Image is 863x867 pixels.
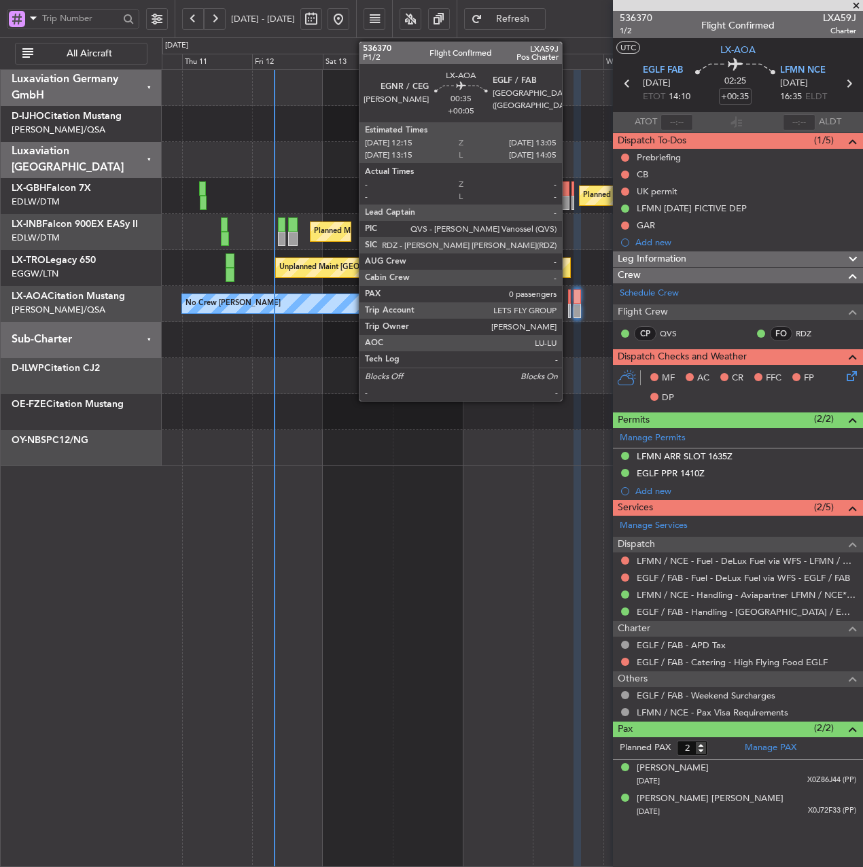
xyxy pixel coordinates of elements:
[12,255,46,265] span: LX-TRO
[12,304,105,316] a: [PERSON_NAME]/QSA
[819,116,841,129] span: ALDT
[661,114,693,130] input: --:--
[618,251,686,267] span: Leg Information
[620,519,688,533] a: Manage Services
[637,589,856,601] a: LFMN / NCE - Handling - Aviapartner LFMN / NCE*****MY HANDLING****
[618,349,747,365] span: Dispatch Checks and Weather
[637,152,681,163] div: Prebriefing
[603,54,673,70] div: Wed 17
[745,741,796,755] a: Manage PAX
[637,707,788,718] a: LFMN / NCE - Pax Visa Requirements
[618,537,655,552] span: Dispatch
[732,372,743,385] span: CR
[669,90,690,104] span: 14:10
[485,14,541,24] span: Refresh
[637,467,705,479] div: EGLF PPR 1410Z
[182,54,252,70] div: Thu 11
[637,762,709,775] div: [PERSON_NAME]
[533,54,603,70] div: Tue 16
[618,671,648,687] span: Others
[780,77,808,90] span: [DATE]
[618,500,653,516] span: Services
[701,18,775,33] div: Flight Confirmed
[720,43,756,57] span: LX-AOA
[637,169,648,180] div: CB
[12,291,125,301] a: LX-AOACitation Mustang
[463,54,533,70] div: Mon 15
[635,236,856,248] div: Add new
[807,775,856,786] span: X0Z86J44 (PP)
[637,185,677,197] div: UK permit
[804,372,814,385] span: FP
[662,372,675,385] span: MF
[634,326,656,341] div: CP
[12,400,124,409] a: OE-FZECitation Mustang
[186,294,281,314] div: No Crew [PERSON_NAME]
[12,268,58,280] a: EGGW/LTN
[724,75,746,88] span: 02:25
[697,372,709,385] span: AC
[814,133,834,147] span: (1/5)
[805,90,827,104] span: ELDT
[780,64,826,77] span: LFMN NCE
[12,364,44,373] span: D-ILWP
[12,219,42,229] span: LX-INB
[12,255,96,265] a: LX-TROLegacy 650
[165,40,188,52] div: [DATE]
[780,90,802,104] span: 16:35
[637,690,775,701] a: EGLF / FAB - Weekend Surcharges
[314,222,528,242] div: Planned Maint [GEOGRAPHIC_DATA] ([GEOGRAPHIC_DATA])
[618,412,650,428] span: Permits
[12,436,88,445] a: OY-NBSPC12/NG
[323,54,393,70] div: Sat 13
[770,326,792,341] div: FO
[662,391,674,405] span: DP
[12,219,138,229] a: LX-INBFalcon 900EX EASy II
[231,13,295,25] span: [DATE] - [DATE]
[637,639,726,651] a: EGLF / FAB - APD Tax
[620,11,652,25] span: 536370
[637,792,783,806] div: [PERSON_NAME] [PERSON_NAME]
[637,776,660,786] span: [DATE]
[15,43,147,65] button: All Aircraft
[660,328,690,340] a: QVS
[12,364,100,373] a: D-ILWPCitation CJ2
[620,431,686,445] a: Manage Permits
[12,183,46,193] span: LX-GBH
[12,291,48,301] span: LX-AOA
[42,8,119,29] input: Trip Number
[620,741,671,755] label: Planned PAX
[643,90,665,104] span: ETOT
[808,805,856,817] span: X0J72F33 (PP)
[637,656,828,668] a: EGLF / FAB - Catering - High Flying Food EGLF
[12,183,91,193] a: LX-GBHFalcon 7X
[618,268,641,283] span: Crew
[36,49,143,58] span: All Aircraft
[796,328,826,340] a: RDZ
[12,124,105,136] a: [PERSON_NAME]/QSA
[618,133,686,149] span: Dispatch To-Dos
[616,41,640,54] button: UTC
[620,287,679,300] a: Schedule Crew
[637,202,747,214] div: LFMN [DATE] FICTIVE DEP
[823,25,856,37] span: Charter
[637,450,733,462] div: LFMN ARR SLOT 1635Z
[637,572,850,584] a: EGLF / FAB - Fuel - DeLux Fuel via WFS - EGLF / FAB
[637,807,660,817] span: [DATE]
[637,606,856,618] a: EGLF / FAB - Handling - [GEOGRAPHIC_DATA] / EGLF / FAB
[635,116,657,129] span: ATOT
[12,400,46,409] span: OE-FZE
[12,232,60,244] a: EDLW/DTM
[814,500,834,514] span: (2/5)
[583,185,797,206] div: Planned Maint [GEOGRAPHIC_DATA] ([GEOGRAPHIC_DATA])
[12,196,60,208] a: EDLW/DTM
[620,25,652,37] span: 1/2
[643,77,671,90] span: [DATE]
[637,555,856,567] a: LFMN / NCE - Fuel - DeLux Fuel via WFS - LFMN / NCE
[618,722,633,737] span: Pax
[252,54,322,70] div: Fri 12
[12,436,46,445] span: OY-NBS
[12,111,122,121] a: D-IJHOCitation Mustang
[12,111,44,121] span: D-IJHO
[814,412,834,426] span: (2/2)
